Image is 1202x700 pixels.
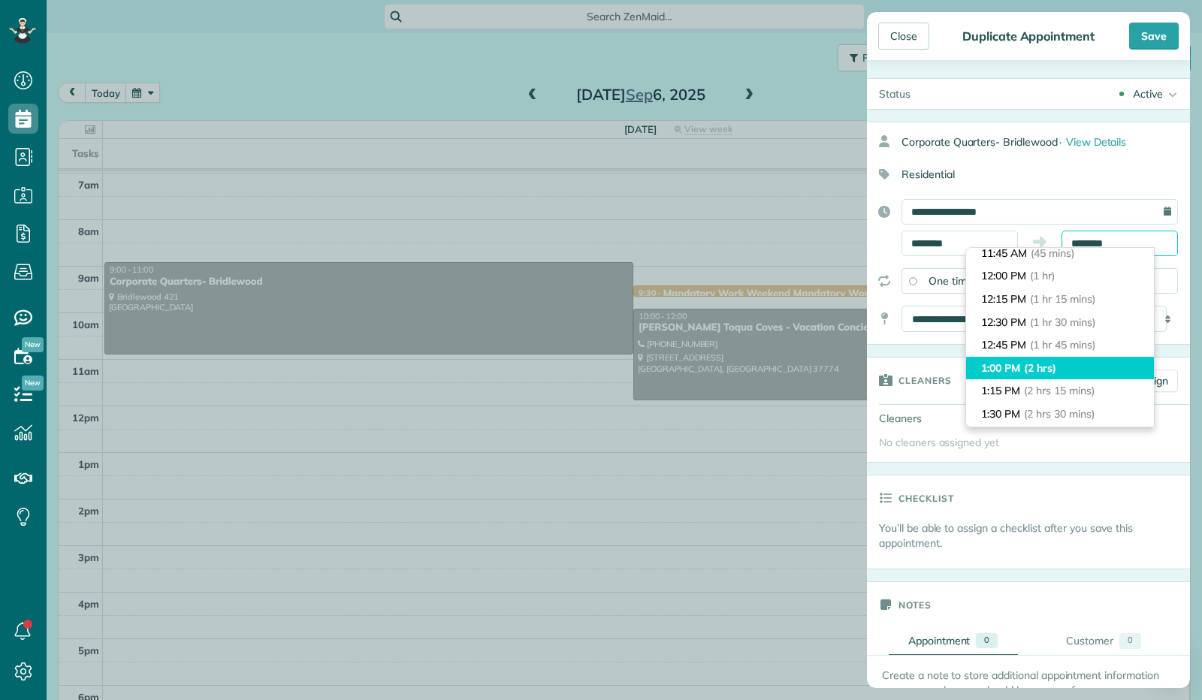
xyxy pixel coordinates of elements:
div: Residential [867,161,1178,187]
span: New [22,337,44,352]
h3: Notes [898,582,932,627]
div: 0 [976,633,998,648]
li: 1:15 PM [966,379,1154,403]
span: (2 hrs 15 mins) [1024,384,1094,397]
span: No cleaners assigned yet [879,436,999,449]
span: View Details [1066,135,1127,149]
span: (45 mins) [1031,246,1074,260]
p: Create a note to store additional appointment information you or your cleaners should be aware of. [882,668,1175,698]
span: New [22,376,44,391]
li: 1:30 PM [966,403,1154,426]
div: Cleaners [867,405,972,432]
h3: Cleaners [898,358,952,403]
div: Corporate Quarters- Bridlewood [901,128,1190,155]
div: Customer [1066,633,1113,649]
div: Close [878,23,929,50]
div: Save [1129,23,1179,50]
input: One time [909,277,917,285]
div: Status [867,79,923,109]
li: 12:45 PM [966,333,1154,357]
span: (2 hrs) [1024,361,1056,375]
span: (1 hr 30 mins) [1030,315,1095,329]
div: Appointment [908,633,971,648]
span: (1 hr) [1030,269,1055,282]
p: You’ll be able to assign a checklist after you save this appointment. [879,520,1190,551]
div: Active [1133,86,1163,101]
span: One time [929,274,973,288]
span: (1 hr 15 mins) [1030,292,1095,306]
div: Duplicate Appointment [958,29,1099,44]
span: · [1059,135,1062,149]
li: 11:45 AM [966,242,1154,265]
li: 12:30 PM [966,311,1154,334]
li: 1:00 PM [966,357,1154,380]
li: 1:45 PM [966,425,1154,448]
span: (2 hrs 30 mins) [1024,407,1094,421]
span: (1 hr 45 mins) [1030,338,1095,352]
li: 12:15 PM [966,288,1154,311]
h3: Checklist [898,475,954,520]
div: 0 [1119,633,1141,649]
li: 12:00 PM [966,264,1154,288]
